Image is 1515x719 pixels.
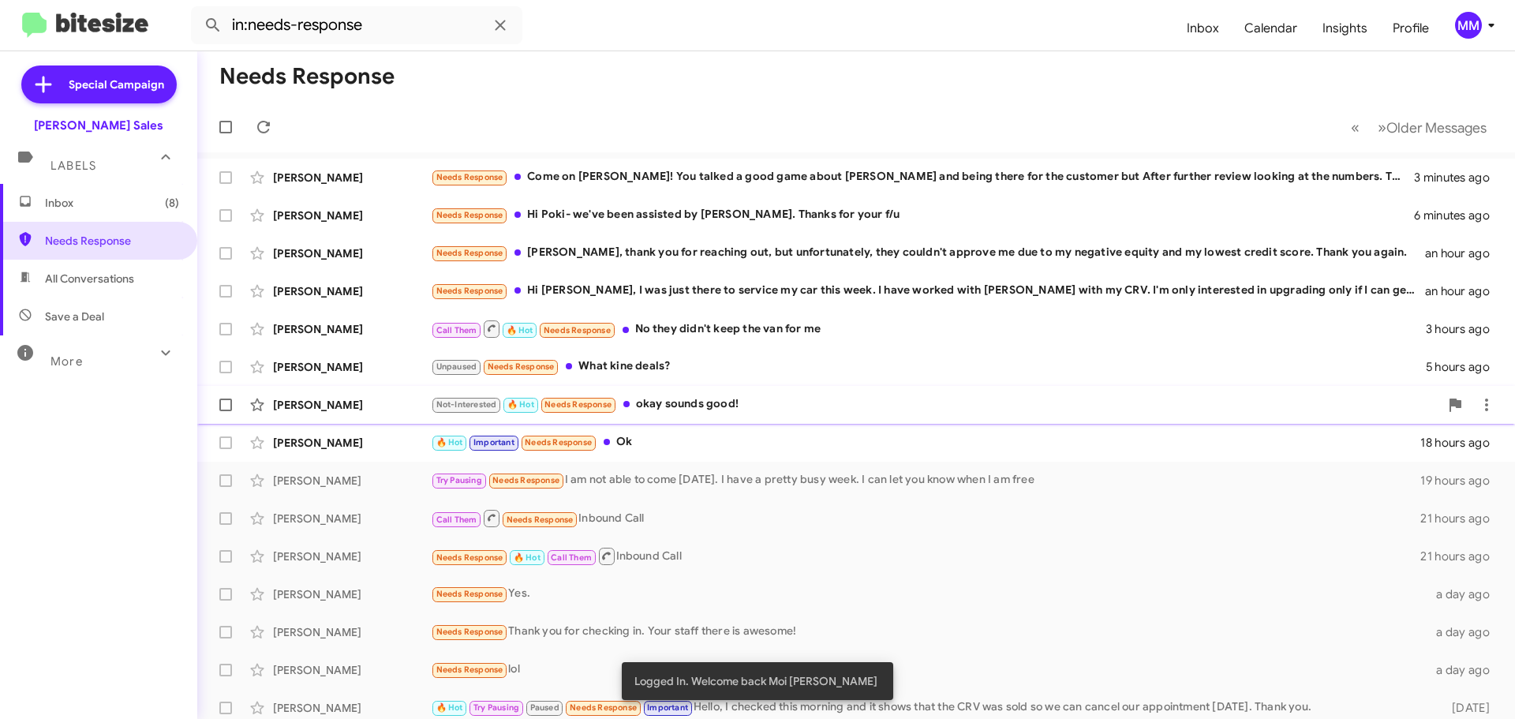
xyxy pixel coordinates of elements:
div: [PERSON_NAME] [273,549,431,564]
div: [PERSON_NAME] [273,283,431,299]
div: lol [431,661,1427,679]
div: a day ago [1427,624,1502,640]
div: Yes. [431,585,1427,603]
div: [PERSON_NAME] [273,208,431,223]
span: Needs Response [525,437,592,448]
span: 🔥 Hot [507,399,534,410]
span: Older Messages [1386,119,1487,137]
span: All Conversations [45,271,134,286]
span: Paused [530,702,559,713]
div: No they didn't keep the van for me [431,319,1426,339]
div: [PERSON_NAME] [273,700,431,716]
span: Needs Response [544,399,612,410]
div: [PERSON_NAME] [273,624,431,640]
div: 6 minutes ago [1414,208,1502,223]
div: 21 hours ago [1420,511,1502,526]
div: Come on [PERSON_NAME]! You talked a good game about [PERSON_NAME] and being there for the custome... [431,168,1414,186]
div: [PERSON_NAME] [273,435,431,451]
button: Previous [1341,111,1369,144]
div: Ok [431,433,1420,451]
button: MM [1442,12,1498,39]
span: Unpaused [436,361,477,372]
div: [PERSON_NAME] [273,473,431,489]
div: [PERSON_NAME] [273,245,431,261]
div: [PERSON_NAME] [273,321,431,337]
a: Special Campaign [21,66,177,103]
div: [PERSON_NAME] [273,170,431,185]
span: 🔥 Hot [514,552,541,563]
span: Needs Response [488,361,555,372]
span: Needs Response [570,702,637,713]
div: a day ago [1427,662,1502,678]
span: Needs Response [544,325,611,335]
span: 🔥 Hot [436,702,463,713]
div: [PERSON_NAME] Sales [34,118,163,133]
div: Hi [PERSON_NAME], I was just there to service my car this week. I have worked with [PERSON_NAME] ... [431,282,1425,300]
div: [PERSON_NAME], thank you for reaching out, but unfortunately, they couldn't approve me due to my ... [431,244,1425,262]
div: 3 minutes ago [1414,170,1502,185]
div: 19 hours ago [1420,473,1502,489]
span: 🔥 Hot [507,325,533,335]
div: 5 hours ago [1426,359,1502,375]
span: Needs Response [436,172,503,182]
h1: Needs Response [219,64,395,89]
span: Labels [50,159,96,173]
div: [PERSON_NAME] [273,662,431,678]
input: Search [191,6,522,44]
div: 21 hours ago [1420,549,1502,564]
div: What kine deals? [431,358,1426,376]
span: Save a Deal [45,309,104,324]
div: Hello, I checked this morning and it shows that the CRV was sold so we can cancel our appointment... [431,698,1427,717]
span: Important [473,437,514,448]
div: MM [1455,12,1482,39]
span: Try Pausing [473,702,519,713]
span: Needs Response [436,589,503,599]
div: I am not able to come [DATE]. I have a pretty busy week. I can let you know when I am free [431,471,1420,489]
div: [PERSON_NAME] [273,359,431,375]
button: Next [1368,111,1496,144]
span: Call Them [551,552,592,563]
div: [DATE] [1427,700,1502,716]
span: Needs Response [436,286,503,296]
span: Needs Response [436,248,503,258]
span: Try Pausing [436,475,482,485]
span: Logged In. Welcome back Moi [PERSON_NAME] [634,673,877,689]
span: Needs Response [436,665,503,675]
a: Inbox [1174,6,1232,51]
span: Needs Response [492,475,559,485]
div: Inbound Call [431,508,1420,528]
span: « [1351,118,1360,137]
div: Inbound Call [431,546,1420,566]
span: Needs Response [45,233,179,249]
a: Insights [1310,6,1380,51]
div: Hi Poki- we've been assisted by [PERSON_NAME]. Thanks for your f/u [431,206,1414,224]
div: okay sounds good! [431,395,1439,414]
span: More [50,354,83,369]
span: Inbox [45,195,179,211]
div: an hour ago [1425,245,1502,261]
a: Profile [1380,6,1442,51]
div: 3 hours ago [1426,321,1502,337]
span: Needs Response [436,552,503,563]
span: Not-Interested [436,399,497,410]
span: Needs Response [436,210,503,220]
nav: Page navigation example [1342,111,1496,144]
div: an hour ago [1425,283,1502,299]
div: [PERSON_NAME] [273,511,431,526]
span: (8) [165,195,179,211]
span: » [1378,118,1386,137]
div: [PERSON_NAME] [273,586,431,602]
span: Special Campaign [69,77,164,92]
span: Call Them [436,325,477,335]
a: Calendar [1232,6,1310,51]
div: [PERSON_NAME] [273,397,431,413]
span: Needs Response [507,515,574,525]
span: 🔥 Hot [436,437,463,448]
div: 18 hours ago [1420,435,1502,451]
div: a day ago [1427,586,1502,602]
div: Thank you for checking in. Your staff there is awesome! [431,623,1427,641]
